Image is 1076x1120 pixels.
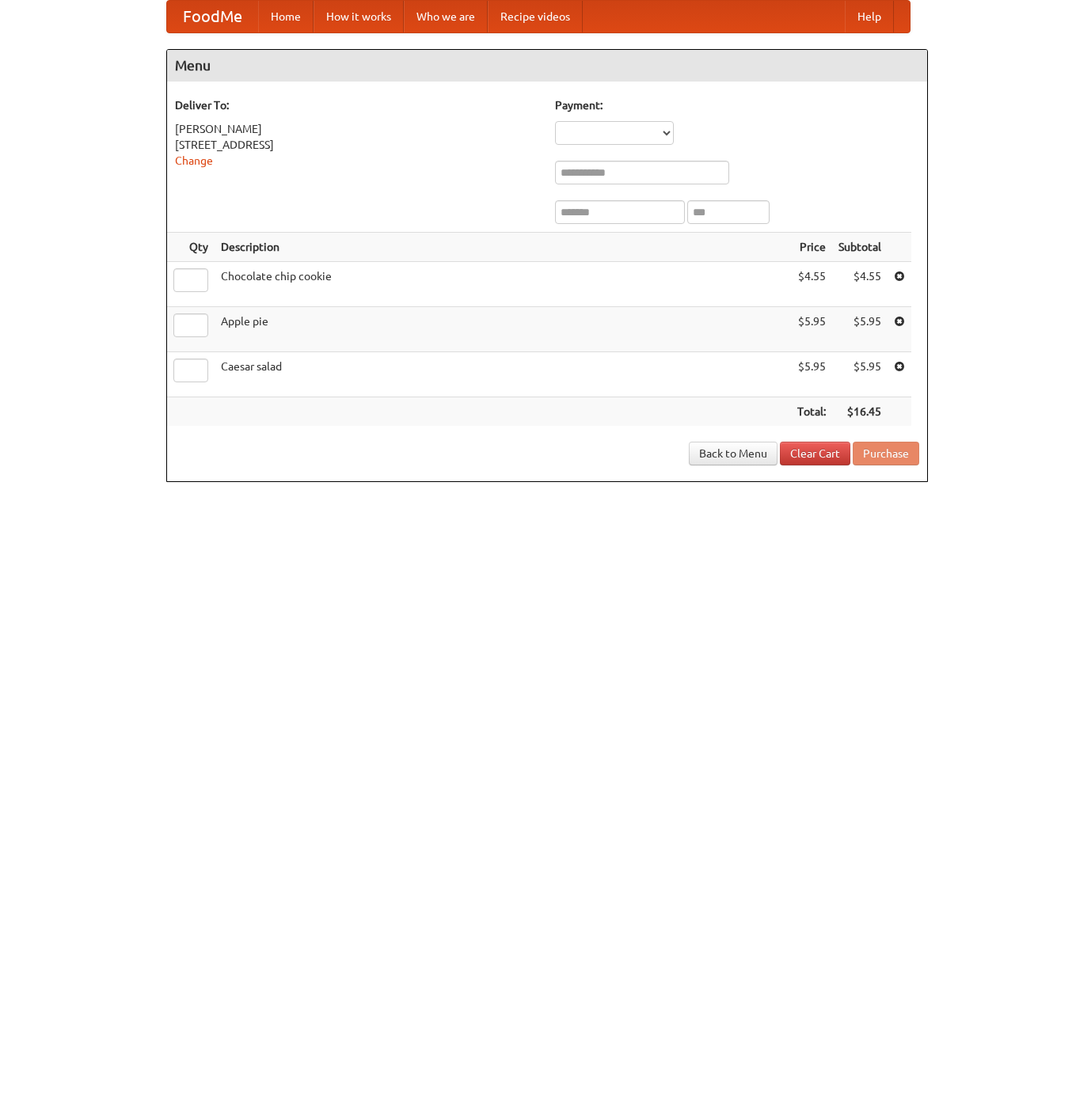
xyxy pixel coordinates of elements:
[258,1,314,32] a: Home
[555,97,919,113] h5: Payment:
[167,233,215,262] th: Qty
[167,50,927,82] h4: Menu
[215,352,791,397] td: Caesar salad
[845,1,894,32] a: Help
[832,262,888,307] td: $4.55
[175,137,539,153] div: [STREET_ADDRESS]
[791,233,832,262] th: Price
[215,262,791,307] td: Chocolate chip cookie
[488,1,583,32] a: Recipe videos
[832,397,888,427] th: $16.45
[404,1,488,32] a: Who we are
[314,1,404,32] a: How it works
[175,121,539,137] div: [PERSON_NAME]
[175,154,213,167] a: Change
[791,397,832,427] th: Total:
[175,97,539,113] h5: Deliver To:
[791,262,832,307] td: $4.55
[689,442,778,465] a: Back to Menu
[215,233,791,262] th: Description
[832,352,888,397] td: $5.95
[791,307,832,352] td: $5.95
[853,442,919,465] button: Purchase
[215,307,791,352] td: Apple pie
[832,307,888,352] td: $5.95
[780,442,850,465] a: Clear Cart
[791,352,832,397] td: $5.95
[167,1,258,32] a: FoodMe
[832,233,888,262] th: Subtotal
